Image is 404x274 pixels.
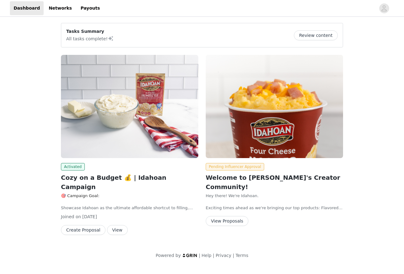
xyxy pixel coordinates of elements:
span: Activated [61,163,85,170]
img: logo [182,253,198,257]
span: | [233,253,234,258]
p: Showcase Idahoan as the ultimate affordable shortcut to filling, flavorful meals, especially when... [61,205,198,211]
a: Terms [235,253,248,258]
a: Payouts [77,1,104,15]
span: Joined on [61,214,81,219]
p: Exciting times ahead as we're bringing our top products: Flavored Mashed Potato Pouches, Flavored... [206,205,343,211]
img: Idahoan (Joybyte) [61,55,198,158]
img: Idahoan (Joybyte) [206,55,343,158]
button: View [107,225,128,235]
span: | [213,253,214,258]
span: | [199,253,200,258]
a: Help [202,253,212,258]
p: All tasks complete! [66,35,114,42]
p: Hey there! We're Idahoan. [206,193,343,199]
h2: Cozy on a Budget 💰 | Idahoan Campaign [61,173,198,192]
span: Powered by [156,253,181,258]
h3: 🎯 Campaign Goal: [61,193,198,199]
a: View [107,228,128,232]
a: View Proposals [206,219,248,223]
div: avatar [381,3,387,13]
a: Privacy [216,253,231,258]
button: View Proposals [206,216,248,226]
p: Tasks Summary [66,28,114,35]
button: Create Proposal [61,225,105,235]
a: Networks [45,1,75,15]
h2: Welcome to [PERSON_NAME]'s Creator Community! [206,173,343,192]
a: Dashboard [10,1,44,15]
span: [DATE] [82,214,97,219]
span: Pending Influencer Approval [206,163,264,170]
button: Review content [294,30,338,40]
